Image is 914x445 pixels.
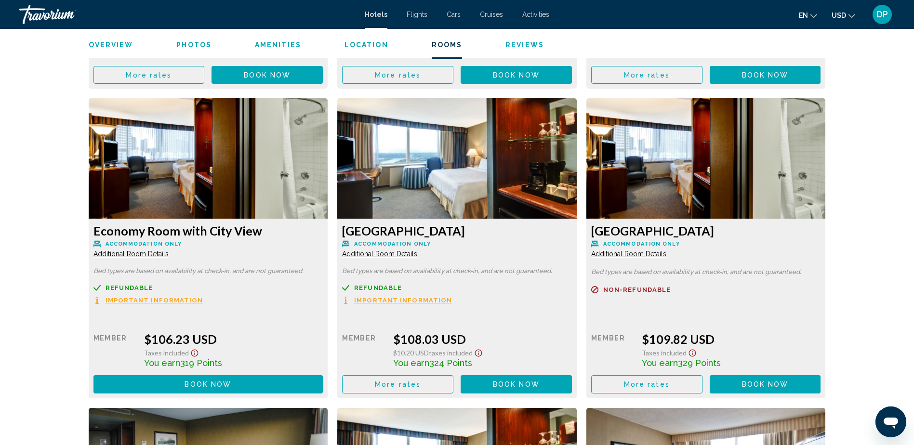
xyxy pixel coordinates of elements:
[176,40,212,49] button: Photos
[93,296,203,304] button: Important Information
[93,250,169,258] span: Additional Room Details
[586,98,826,219] img: d137c3af-3133-4c39-9f65-7abf7c91a9b6.jpeg
[678,358,721,368] span: 329 Points
[176,41,212,49] span: Photos
[342,375,453,393] button: More rates
[603,287,671,293] span: Non-refundable
[624,71,670,79] span: More rates
[522,11,549,18] a: Activities
[447,11,461,18] a: Cars
[505,41,544,49] span: Reviews
[591,375,702,393] button: More rates
[93,284,323,291] a: Refundable
[185,381,231,389] span: Book now
[875,406,906,437] iframe: Кнопка запуска окна обмена сообщениями
[93,268,323,275] p: Bed types are based on availability at check-in, and are not guaranteed.
[180,358,222,368] span: 319 Points
[461,66,572,84] button: Book now
[429,358,472,368] span: 324 Points
[687,346,698,357] button: Show Taxes and Fees disclaimer
[342,332,385,368] div: Member
[342,66,453,84] button: More rates
[144,332,323,346] div: $106.23 USD
[591,250,666,258] span: Additional Room Details
[212,66,323,84] button: Book now
[354,241,431,247] span: Accommodation Only
[93,375,323,393] button: Book now
[832,12,846,19] span: USD
[342,284,572,291] a: Refundable
[342,268,572,275] p: Bed types are based on availability at check-in, and are not guaranteed.
[144,358,180,368] span: You earn
[244,71,291,79] span: Book now
[799,12,808,19] span: en
[375,381,421,389] span: More rates
[461,375,572,393] button: Book now
[354,297,452,303] span: Important Information
[89,41,133,49] span: Overview
[591,66,702,84] button: More rates
[473,346,484,357] button: Show Taxes and Fees disclaimer
[393,358,429,368] span: You earn
[642,332,821,346] div: $109.82 USD
[344,40,388,49] button: Location
[832,8,855,22] button: Change currency
[342,250,417,258] span: Additional Room Details
[106,241,182,247] span: Accommodation Only
[93,332,137,368] div: Member
[93,223,323,238] h3: Economy Room with City View
[876,10,888,19] span: DP
[432,41,463,49] span: Rooms
[89,40,133,49] button: Overview
[591,223,821,238] h3: [GEOGRAPHIC_DATA]
[255,40,301,49] button: Amenities
[642,349,687,357] span: Taxes included
[144,349,189,357] span: Taxes included
[89,98,328,219] img: d137c3af-3133-4c39-9f65-7abf7c91a9b6.jpeg
[255,41,301,49] span: Amenities
[393,349,429,357] span: $10.20 USD
[19,5,355,24] a: Travorium
[106,285,153,291] span: Refundable
[337,98,577,219] img: 53c14306-70ab-46ff-bcc8-49331b75e420.jpeg
[710,375,821,393] button: Book now
[365,11,387,18] a: Hotels
[742,71,789,79] span: Book now
[344,41,388,49] span: Location
[642,358,678,368] span: You earn
[93,66,205,84] button: More rates
[342,223,572,238] h3: [GEOGRAPHIC_DATA]
[624,381,670,389] span: More rates
[603,241,680,247] span: Accommodation Only
[189,346,200,357] button: Show Taxes and Fees disclaimer
[493,381,540,389] span: Book now
[591,269,821,275] p: Bed types are based on availability at check-in, and are not guaranteed.
[393,332,572,346] div: $108.03 USD
[342,296,452,304] button: Important Information
[429,349,473,357] span: Taxes included
[354,285,402,291] span: Refundable
[799,8,817,22] button: Change language
[591,332,635,368] div: Member
[375,71,421,79] span: More rates
[505,40,544,49] button: Reviews
[870,4,895,25] button: User Menu
[710,66,821,84] button: Book now
[493,71,540,79] span: Book now
[407,11,427,18] a: Flights
[742,381,789,389] span: Book now
[432,40,463,49] button: Rooms
[126,71,172,79] span: More rates
[106,297,203,303] span: Important Information
[480,11,503,18] a: Cruises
